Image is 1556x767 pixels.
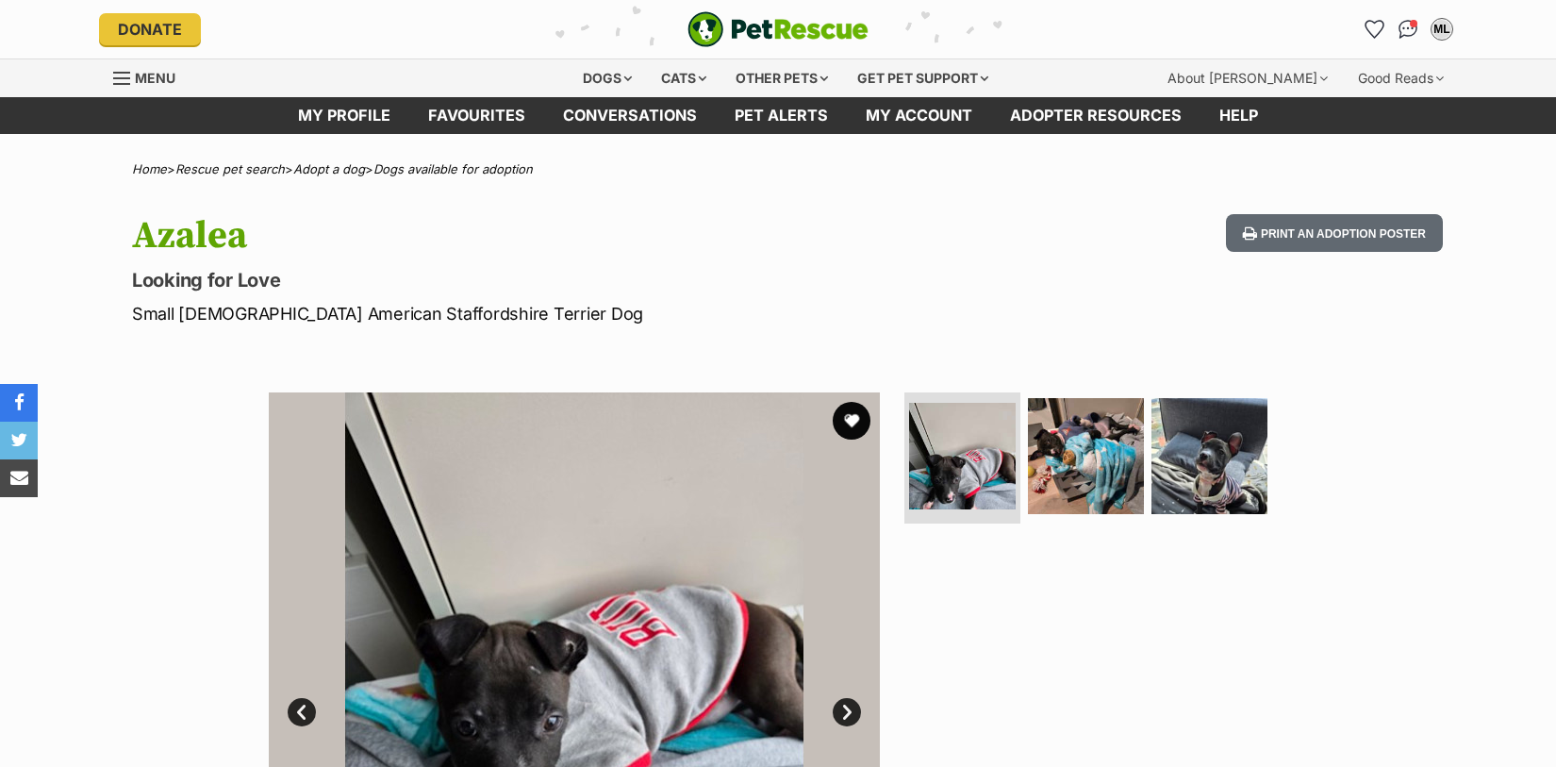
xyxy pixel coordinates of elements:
[409,97,544,134] a: Favourites
[293,161,365,176] a: Adopt a dog
[1345,59,1457,97] div: Good Reads
[991,97,1200,134] a: Adopter resources
[279,97,409,134] a: My profile
[716,97,847,134] a: Pet alerts
[648,59,720,97] div: Cats
[1427,14,1457,44] button: My account
[1393,14,1423,44] a: Conversations
[1432,20,1451,39] div: ML
[288,698,316,726] a: Prev
[687,11,869,47] a: PetRescue
[113,59,189,93] a: Menu
[1226,214,1443,253] button: Print an adoption poster
[1200,97,1277,134] a: Help
[85,162,1471,176] div: > > >
[135,70,175,86] span: Menu
[99,13,201,45] a: Donate
[132,301,930,326] p: Small [DEMOGRAPHIC_DATA] American Staffordshire Terrier Dog
[175,161,285,176] a: Rescue pet search
[132,214,930,258] h1: Azalea
[833,698,861,726] a: Next
[132,161,167,176] a: Home
[1359,14,1389,44] a: Favourites
[833,402,870,440] button: favourite
[1154,59,1341,97] div: About [PERSON_NAME]
[373,161,533,176] a: Dogs available for adoption
[687,11,869,47] img: logo-e224e6f780fb5917bec1dbf3a21bbac754714ae5b6737aabdf751b685950b380.svg
[909,403,1016,509] img: Photo of Azalea
[1151,398,1267,514] img: Photo of Azalea
[844,59,1001,97] div: Get pet support
[1399,20,1418,39] img: chat-41dd97257d64d25036548639549fe6c8038ab92f7586957e7f3b1b290dea8141.svg
[570,59,645,97] div: Dogs
[544,97,716,134] a: conversations
[1359,14,1457,44] ul: Account quick links
[722,59,841,97] div: Other pets
[1028,398,1144,514] img: Photo of Azalea
[847,97,991,134] a: My account
[132,267,930,293] p: Looking for Love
